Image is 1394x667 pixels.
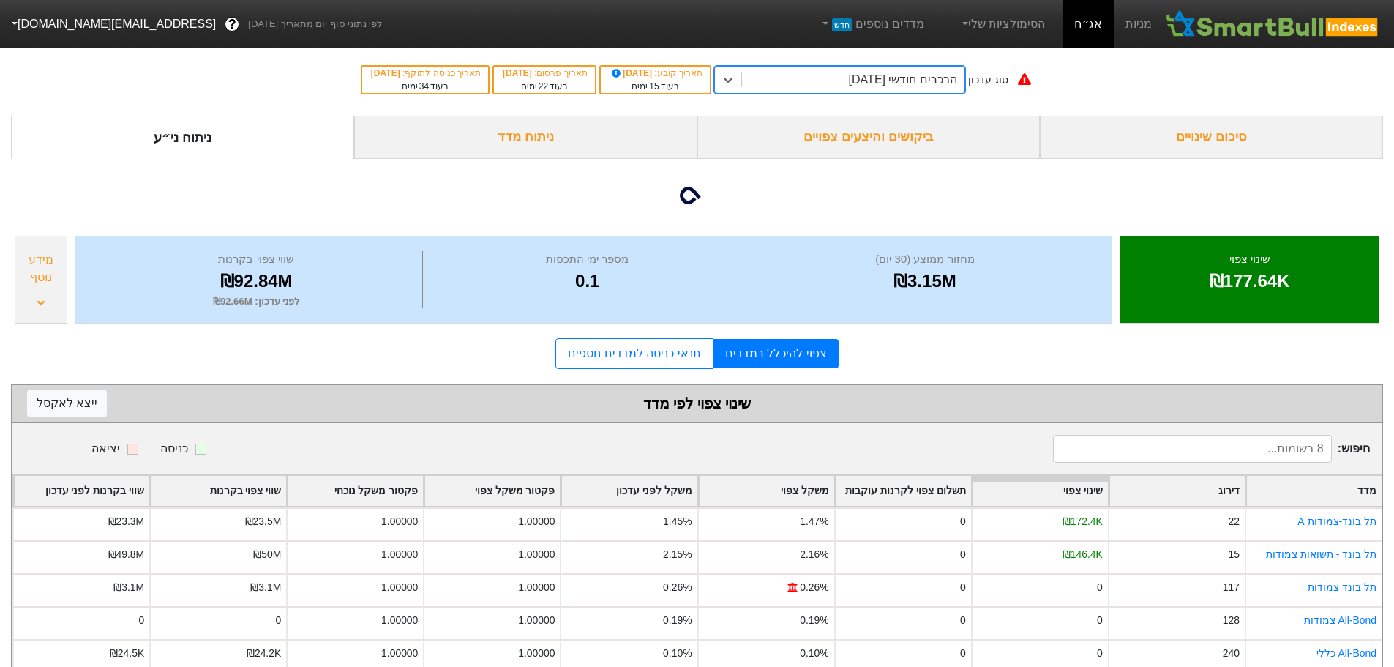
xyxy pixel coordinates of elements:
div: בעוד ימים [370,80,481,93]
div: מספר ימי התכסות [427,251,748,268]
div: 0.19% [800,613,828,628]
div: 1.00000 [518,613,555,628]
div: ביקושים והיצעים צפויים [697,116,1041,159]
div: 0 [1097,580,1103,595]
div: 0 [960,646,966,661]
span: ? [228,15,236,34]
div: 0.10% [663,646,692,661]
div: 1.00000 [518,514,555,529]
div: 0 [960,580,966,595]
div: ₪177.64K [1139,268,1360,294]
div: 0.1 [427,268,748,294]
div: ₪3.15M [756,268,1093,294]
div: ₪3.1M [113,580,144,595]
div: שינוי צפוי [1139,251,1360,268]
div: 0 [1097,613,1103,628]
a: תנאי כניסה למדדים נוספים [555,338,713,369]
div: בעוד ימים [608,80,702,93]
div: Toggle SortBy [14,476,149,506]
a: תל בונד צמודות [1308,581,1376,593]
div: מידע נוסף [19,251,63,286]
a: תל בונד-צמודות A [1297,515,1376,527]
div: ₪3.1M [250,580,281,595]
div: 1.00000 [518,547,555,562]
div: 22 [1228,514,1239,529]
input: 8 רשומות... [1053,435,1332,463]
div: 1.00000 [381,514,418,529]
div: Toggle SortBy [561,476,697,506]
div: הרכבים חודשי [DATE] [849,71,957,89]
div: 1.00000 [381,613,418,628]
div: Toggle SortBy [699,476,834,506]
a: צפוי להיכלל במדדים [713,339,839,368]
img: loading... [680,178,715,213]
div: ₪92.84M [94,268,419,294]
div: ₪24.5K [110,646,144,661]
div: 1.00000 [518,646,555,661]
span: [DATE] [610,68,655,78]
div: 0 [276,613,282,628]
div: 0 [138,613,144,628]
div: 1.47% [800,514,828,529]
a: תל בונד - תשואות צמודות [1266,548,1376,560]
div: Toggle SortBy [288,476,423,506]
div: 1.00000 [381,646,418,661]
span: 15 [649,81,659,92]
div: 1.45% [663,514,692,529]
div: ₪23.3M [108,514,145,529]
div: מחזור ממוצע (30 יום) [756,251,1093,268]
div: 1.00000 [381,580,418,595]
div: ₪49.8M [108,547,145,562]
div: 0.10% [800,646,828,661]
div: 0 [1097,646,1103,661]
div: 240 [1223,646,1240,661]
div: ניתוח ני״ע [11,116,354,159]
div: 117 [1223,580,1240,595]
div: 0 [960,547,966,562]
a: All-Bond צמודות [1304,614,1376,626]
div: ₪172.4K [1063,514,1103,529]
div: 0 [960,514,966,529]
div: Toggle SortBy [1109,476,1245,506]
div: כניסה [160,440,188,458]
div: 0 [960,613,966,628]
div: סיכום שינויים [1040,116,1383,159]
div: 0.26% [663,580,692,595]
div: לפני עדכון : ₪92.66M [94,294,419,309]
img: SmartBull [1163,10,1382,39]
div: ₪50M [253,547,281,562]
div: ₪23.5M [245,514,282,529]
div: 1.00000 [518,580,555,595]
div: סוג עדכון [968,72,1008,88]
div: שווי צפוי בקרנות [94,251,419,268]
div: Toggle SortBy [1246,476,1382,506]
span: [DATE] [503,68,534,78]
div: תאריך כניסה לתוקף : [370,67,481,80]
div: 15 [1228,547,1239,562]
div: 128 [1223,613,1240,628]
div: Toggle SortBy [424,476,560,506]
div: ₪24.2K [247,646,281,661]
div: 0.26% [800,580,828,595]
button: ייצא לאקסל [27,390,107,417]
a: מדדים נוספיםחדש [814,10,930,39]
span: 22 [539,81,548,92]
div: תאריך קובע : [608,67,702,80]
span: חיפוש : [1053,435,1370,463]
div: 2.15% [663,547,692,562]
div: Toggle SortBy [836,476,971,506]
div: בעוד ימים [501,80,588,93]
span: 34 [419,81,429,92]
div: ניתוח מדד [354,116,697,159]
div: 0.19% [663,613,692,628]
span: לפי נתוני סוף יום מתאריך [DATE] [248,17,382,31]
a: הסימולציות שלי [953,10,1052,39]
span: [DATE] [371,68,402,78]
div: 2.16% [800,547,828,562]
div: תאריך פרסום : [501,67,588,80]
span: חדש [832,18,852,31]
div: 1.00000 [381,547,418,562]
div: שינוי צפוי לפי מדד [27,392,1367,414]
div: ₪146.4K [1063,547,1103,562]
div: Toggle SortBy [973,476,1108,506]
